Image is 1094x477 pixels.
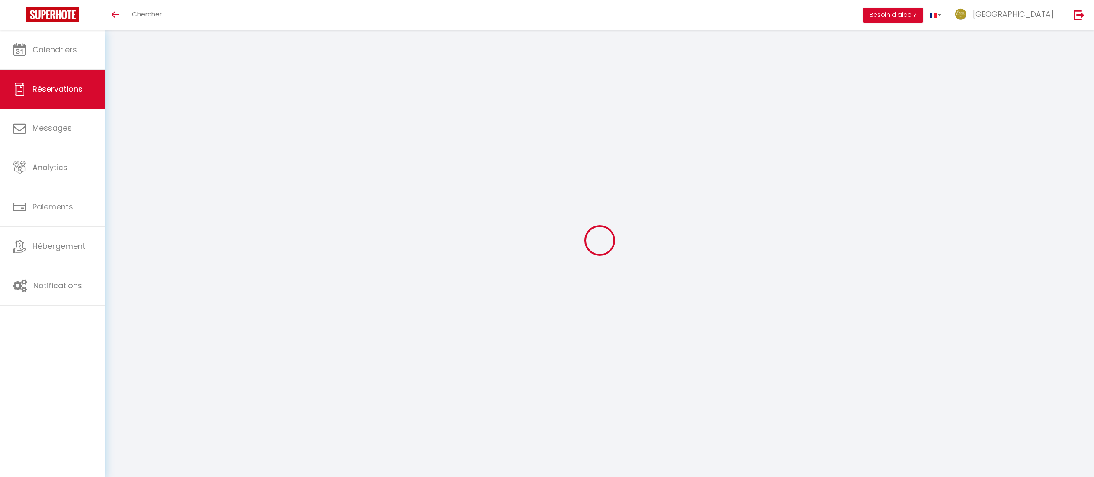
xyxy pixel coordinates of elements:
[863,8,923,23] button: Besoin d'aide ?
[32,201,73,212] span: Paiements
[32,241,86,251] span: Hébergement
[132,10,162,19] span: Chercher
[1074,10,1084,20] img: logout
[33,280,82,291] span: Notifications
[954,8,967,21] img: ...
[32,84,83,94] span: Réservations
[26,7,79,22] img: Super Booking
[973,9,1054,19] span: [GEOGRAPHIC_DATA]
[32,44,77,55] span: Calendriers
[32,122,72,133] span: Messages
[32,162,67,173] span: Analytics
